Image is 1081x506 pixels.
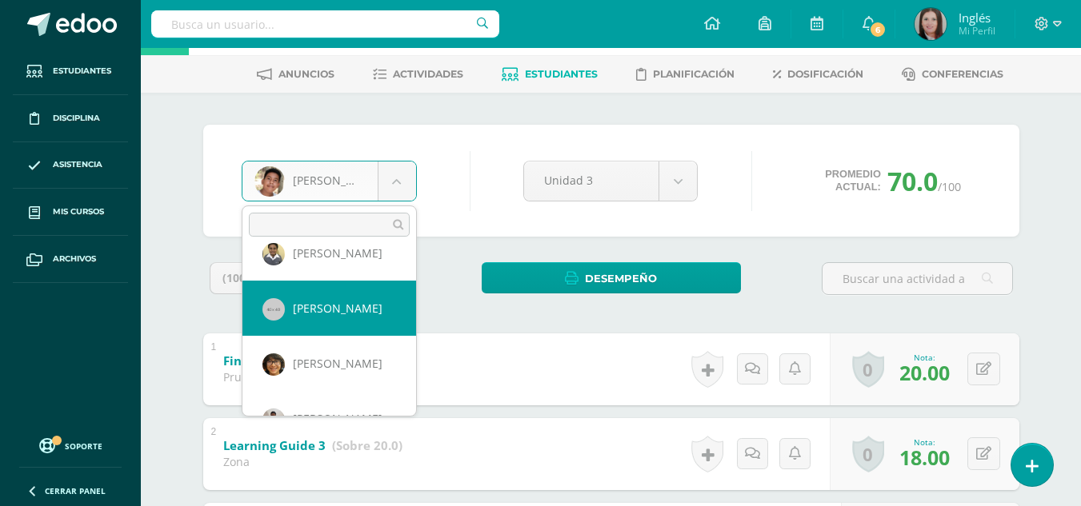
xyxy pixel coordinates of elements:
[262,298,285,321] img: 40x40
[293,356,382,371] span: [PERSON_NAME]
[293,411,382,426] span: [PERSON_NAME]
[293,301,382,316] span: [PERSON_NAME]
[293,245,382,261] span: [PERSON_NAME]
[262,353,285,376] img: d7d4d253a024c69d64ca1d271eecc52e.png
[262,243,285,265] img: 1dcf5bae08fbdab0b0153593778a9ce2.png
[262,408,285,431] img: 821056603c09882d8258cf4154214944.png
